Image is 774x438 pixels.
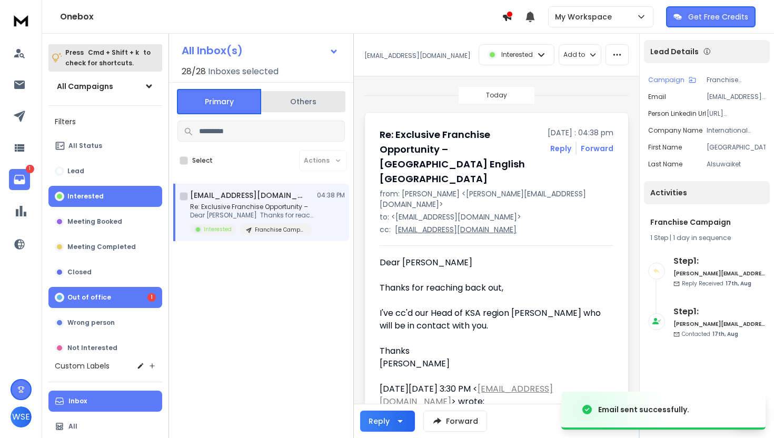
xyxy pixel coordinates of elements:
[648,76,684,84] p: Campaign
[68,142,102,150] p: All Status
[548,127,613,138] p: [DATE] : 04:38 pm
[360,411,415,432] button: Reply
[255,226,305,234] p: Franchise Campaign
[380,282,605,294] div: Thanks for reaching back out,
[67,243,136,251] p: Meeting Completed
[380,224,391,235] p: cc:
[486,91,507,99] p: Today
[563,51,585,59] p: Add to
[173,40,347,61] button: All Inbox(s)
[208,65,279,78] h3: Inboxes selected
[673,270,766,277] h6: [PERSON_NAME][EMAIL_ADDRESS][DOMAIN_NAME]
[380,345,605,357] div: Thanks
[48,287,162,308] button: Out of office1
[650,233,668,242] span: 1 Step
[48,76,162,97] button: All Campaigns
[48,135,162,156] button: All Status
[682,280,751,287] p: Reply Received
[67,344,117,352] p: Not Interested
[48,391,162,412] button: Inbox
[673,305,766,318] h6: Step 1 :
[67,268,92,276] p: Closed
[650,234,763,242] div: |
[555,12,616,22] p: My Workspace
[190,203,316,211] p: Re: Exclusive Franchise Opportunity –
[380,383,553,407] a: [EMAIL_ADDRESS][DOMAIN_NAME]
[501,51,533,59] p: Interested
[707,160,766,168] p: Alsuwaiket
[11,406,32,427] button: WSE
[67,318,115,327] p: Wrong person
[688,12,748,22] p: Get Free Credits
[650,46,699,57] p: Lead Details
[48,262,162,283] button: Closed
[26,165,34,173] p: 1
[65,47,151,68] p: Press to check for shortcuts.
[9,169,30,190] a: 1
[190,190,306,201] h1: [EMAIL_ADDRESS][DOMAIN_NAME]
[648,126,702,135] p: Company Name
[380,307,605,332] div: I've cc'd our Head of KSA region [PERSON_NAME] who will be in contact with you.
[682,330,738,338] p: Contacted
[380,383,605,408] div: [DATE][DATE] 3:30 PM < > wrote:
[147,293,156,302] div: 1
[598,404,689,415] div: Email sent successfully.
[48,186,162,207] button: Interested
[48,337,162,359] button: Not Interested
[550,143,571,154] button: Reply
[648,160,682,168] p: Last Name
[182,45,243,56] h1: All Inbox(s)
[48,114,162,129] h3: Filters
[581,143,613,154] div: Forward
[67,293,111,302] p: Out of office
[650,217,763,227] h1: Franchise Campaign
[55,361,110,371] h3: Custom Labels
[364,52,471,60] p: [EMAIL_ADDRESS][DOMAIN_NAME]
[707,126,766,135] p: International Programs School
[648,109,706,118] p: Person Linkedin Url
[48,236,162,257] button: Meeting Completed
[666,6,756,27] button: Get Free Credits
[712,330,738,338] span: 17th, Aug
[204,225,232,233] p: Interested
[423,411,487,432] button: Forward
[67,167,84,175] p: Lead
[707,76,766,84] p: Franchise Campaign
[68,422,77,431] p: All
[192,156,213,165] label: Select
[673,233,731,242] span: 1 day in sequence
[261,90,345,113] button: Others
[380,357,605,370] div: [PERSON_NAME]
[648,93,666,101] p: Email
[177,89,261,114] button: Primary
[68,397,87,405] p: Inbox
[707,109,766,118] p: [URL][DOMAIN_NAME]
[67,192,104,201] p: Interested
[48,312,162,333] button: Wrong person
[190,211,316,220] p: Dear [PERSON_NAME] Thanks for reaching
[380,127,541,186] h1: Re: Exclusive Franchise Opportunity – [GEOGRAPHIC_DATA] English [GEOGRAPHIC_DATA]
[380,188,613,210] p: from: [PERSON_NAME] <[PERSON_NAME][EMAIL_ADDRESS][DOMAIN_NAME]>
[57,81,113,92] h1: All Campaigns
[369,416,390,426] div: Reply
[60,11,502,23] h1: Onebox
[86,46,141,58] span: Cmd + Shift + k
[707,143,766,152] p: [GEOGRAPHIC_DATA]
[317,191,345,200] p: 04:38 PM
[726,280,751,287] span: 17th, Aug
[11,11,32,30] img: logo
[182,65,206,78] span: 28 / 28
[644,181,770,204] div: Activities
[48,161,162,182] button: Lead
[648,76,696,84] button: Campaign
[48,416,162,437] button: All
[673,320,766,328] h6: [PERSON_NAME][EMAIL_ADDRESS][DOMAIN_NAME]
[707,93,766,101] p: [EMAIL_ADDRESS][DOMAIN_NAME]
[648,143,682,152] p: First Name
[380,256,605,269] div: Dear [PERSON_NAME]
[380,212,613,222] p: to: <[EMAIL_ADDRESS][DOMAIN_NAME]>
[673,255,766,267] h6: Step 1 :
